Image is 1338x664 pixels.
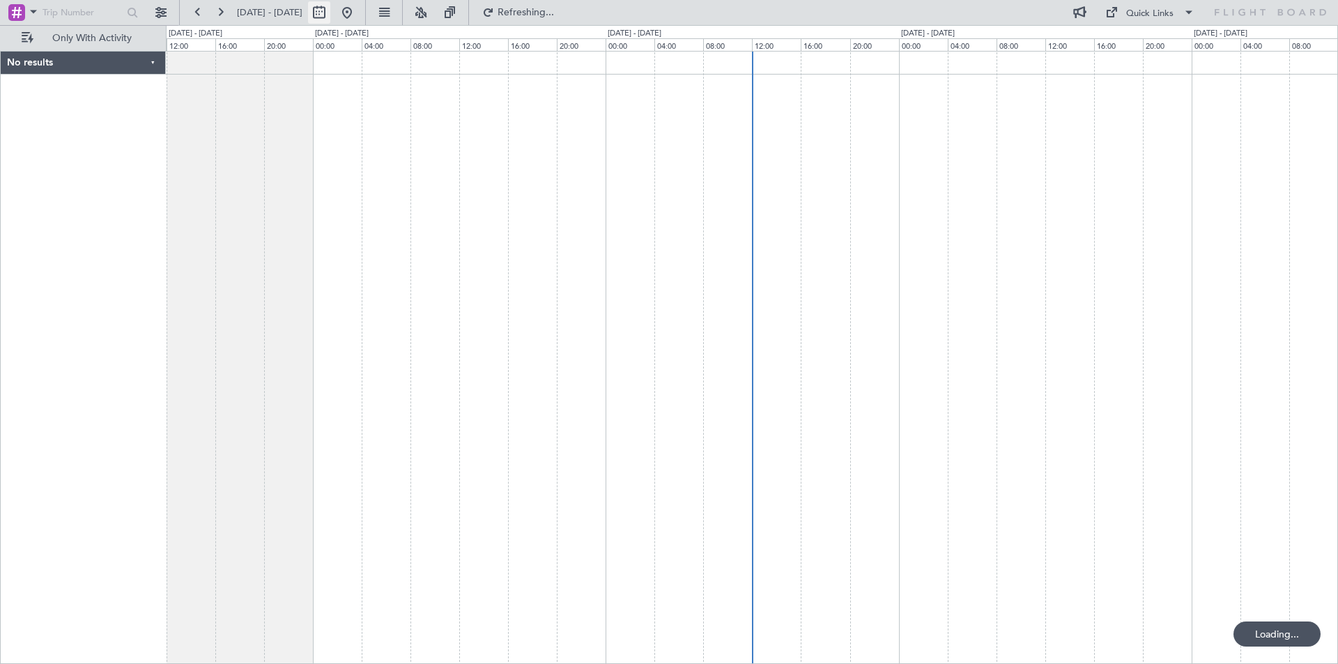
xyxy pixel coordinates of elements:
div: 04:00 [1240,38,1289,51]
div: Loading... [1233,621,1321,647]
div: Quick Links [1126,7,1174,21]
div: [DATE] - [DATE] [169,28,222,40]
span: [DATE] - [DATE] [237,6,302,19]
div: 12:00 [1045,38,1094,51]
div: 20:00 [1143,38,1192,51]
div: [DATE] - [DATE] [901,28,955,40]
span: Refreshing... [497,8,555,17]
div: 16:00 [801,38,849,51]
div: 00:00 [899,38,948,51]
div: 00:00 [313,38,362,51]
span: Only With Activity [36,33,147,43]
div: 00:00 [606,38,654,51]
div: 20:00 [264,38,313,51]
div: [DATE] - [DATE] [315,28,369,40]
button: Quick Links [1098,1,1201,24]
div: 08:00 [1289,38,1338,51]
div: 20:00 [850,38,899,51]
div: 12:00 [752,38,801,51]
div: 00:00 [1192,38,1240,51]
div: 04:00 [948,38,997,51]
div: 16:00 [508,38,557,51]
input: Trip Number [43,2,123,23]
div: 08:00 [410,38,459,51]
div: 20:00 [557,38,606,51]
div: 16:00 [1094,38,1143,51]
div: 12:00 [459,38,508,51]
div: 16:00 [215,38,264,51]
div: [DATE] - [DATE] [608,28,661,40]
div: 08:00 [997,38,1045,51]
div: 12:00 [167,38,215,51]
button: Refreshing... [476,1,560,24]
div: [DATE] - [DATE] [1194,28,1247,40]
button: Only With Activity [15,27,151,49]
div: 08:00 [703,38,752,51]
div: 04:00 [654,38,703,51]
